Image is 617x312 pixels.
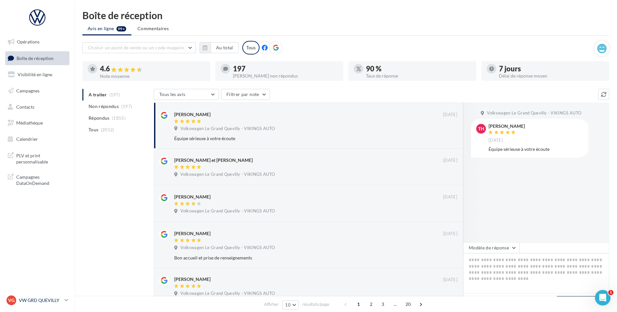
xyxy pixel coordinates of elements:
[174,135,415,142] div: Équipe sérieuse à votre écoute
[499,74,604,78] div: Délai de réponse moyen
[17,39,40,44] span: Opérations
[4,149,71,168] a: PLV et print personnalisable
[242,41,260,54] div: Tous
[100,74,205,78] div: Note moyenne
[403,299,414,309] span: 20
[4,116,71,130] a: Médiathèque
[16,151,67,165] span: PLV et print personnalisable
[233,74,338,78] div: [PERSON_NAME] non répondus
[89,115,110,121] span: Répondus
[17,55,54,61] span: Boîte de réception
[489,138,503,143] span: [DATE]
[282,300,299,309] button: 10
[200,42,239,53] button: Au total
[16,120,43,126] span: Médiathèque
[121,104,132,109] span: (197)
[489,124,525,128] div: [PERSON_NAME]
[82,10,609,20] div: Boîte de réception
[233,65,338,72] div: 197
[4,100,71,114] a: Contacts
[487,110,581,116] span: Volkswagen Le Grand Quevilly - VIKINGS AUTO
[4,132,71,146] a: Calendrier
[180,172,275,177] span: Volkswagen Le Grand Quevilly - VIKINGS AUTO
[366,74,471,78] div: Taux de réponse
[174,157,253,163] div: [PERSON_NAME] et [PERSON_NAME]
[366,299,376,309] span: 2
[302,301,329,307] span: résultats/page
[89,126,98,133] span: Tous
[180,245,275,251] span: Volkswagen Le Grand Quevilly - VIKINGS AUTO
[5,294,69,306] a: VG VW GRD QUEVILLY
[4,84,71,98] a: Campagnes
[82,42,196,53] button: Choisir un point de vente ou un code magasin
[478,126,484,132] span: TH
[443,231,457,237] span: [DATE]
[463,242,520,253] button: Modèle de réponse
[16,104,34,109] span: Contacts
[174,276,211,282] div: [PERSON_NAME]
[211,42,239,53] button: Au total
[378,299,388,309] span: 3
[443,158,457,163] span: [DATE]
[89,103,119,110] span: Non répondus
[353,299,364,309] span: 1
[443,194,457,200] span: [DATE]
[19,297,62,304] p: VW GRD QUEVILLY
[18,72,52,77] span: Visibilité en ligne
[180,208,275,214] span: Volkswagen Le Grand Quevilly - VIKINGS AUTO
[264,301,279,307] span: Afficher
[390,299,401,309] span: ...
[159,91,186,97] span: Tous les avis
[595,290,611,306] iframe: Intercom live chat
[8,297,15,304] span: VG
[443,277,457,283] span: [DATE]
[174,111,211,118] div: [PERSON_NAME]
[174,230,211,237] div: [PERSON_NAME]
[138,26,169,31] span: Commentaires
[499,65,604,72] div: 7 jours
[4,51,71,65] a: Boîte de réception
[16,136,38,142] span: Calendrier
[180,126,275,132] span: Volkswagen Le Grand Quevilly - VIKINGS AUTO
[366,65,471,72] div: 90 %
[88,45,184,50] span: Choisir un point de vente ou un code magasin
[16,173,67,186] span: Campagnes DataOnDemand
[4,170,71,189] a: Campagnes DataOnDemand
[443,112,457,118] span: [DATE]
[16,88,40,93] span: Campagnes
[101,127,115,132] span: (2052)
[174,194,211,200] div: [PERSON_NAME]
[285,302,291,307] span: 10
[221,89,270,100] button: Filtrer par note
[174,255,415,261] div: Bon accueil et prise de renseignements
[154,89,219,100] button: Tous les avis
[4,68,71,81] a: Visibilité en ligne
[180,291,275,296] span: Volkswagen Le Grand Quevilly - VIKINGS AUTO
[100,65,205,73] div: 4.6
[4,35,71,49] a: Opérations
[112,115,126,121] span: (1855)
[608,290,613,295] span: 1
[489,146,583,152] div: Équipe sérieuse à votre écoute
